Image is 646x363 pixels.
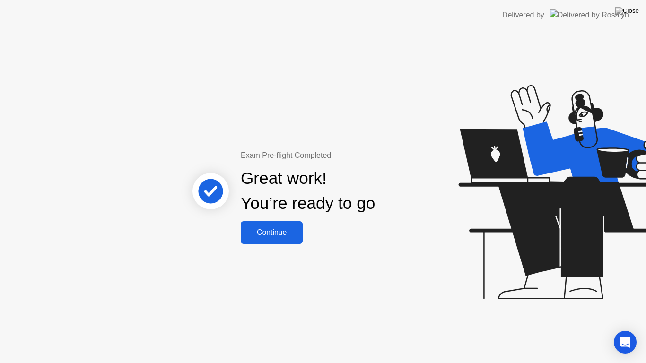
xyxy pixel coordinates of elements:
[550,9,629,20] img: Delivered by Rosalyn
[502,9,544,21] div: Delivered by
[244,228,300,237] div: Continue
[614,331,637,354] div: Open Intercom Messenger
[615,7,639,15] img: Close
[241,166,375,216] div: Great work! You’re ready to go
[241,221,303,244] button: Continue
[241,150,436,161] div: Exam Pre-flight Completed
